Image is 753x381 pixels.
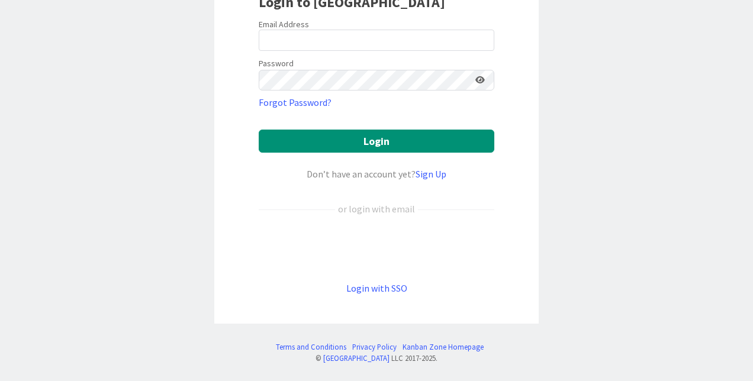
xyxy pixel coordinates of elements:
a: [GEOGRAPHIC_DATA] [323,353,390,363]
div: Don’t have an account yet? [259,167,494,181]
a: Forgot Password? [259,95,332,109]
a: Kanban Zone Homepage [403,341,484,353]
a: Privacy Policy [352,341,397,353]
label: Password [259,57,294,70]
label: Email Address [259,19,309,30]
div: © LLC 2017- 2025 . [270,353,484,364]
a: Login with SSO [346,282,407,294]
a: Sign Up [416,168,446,180]
button: Login [259,130,494,153]
iframe: Sign in with Google Button [253,235,500,261]
a: Terms and Conditions [276,341,346,353]
div: or login with email [335,202,418,216]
